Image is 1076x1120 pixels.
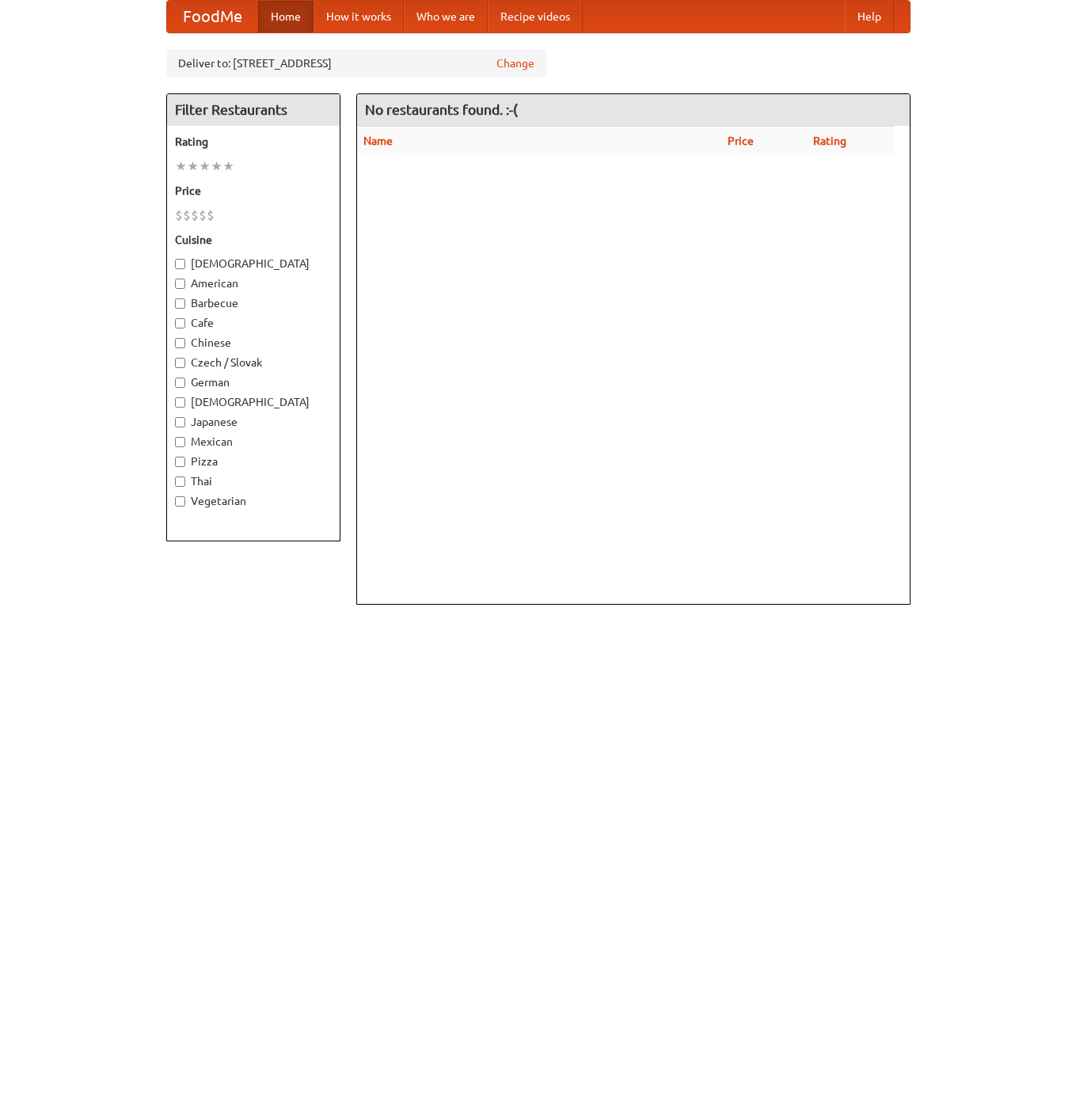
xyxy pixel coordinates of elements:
[175,378,185,388] input: German
[175,275,332,291] label: American
[175,454,332,469] label: Pizza
[175,279,185,289] input: American
[175,335,332,351] label: Chinese
[175,397,185,408] input: [DEMOGRAPHIC_DATA]
[175,158,187,175] li: ★
[175,183,332,199] h5: Price
[191,207,199,224] li: $
[167,1,258,32] a: FoodMe
[175,358,185,368] input: Czech / Slovak
[175,295,332,311] label: Barbecue
[187,158,199,175] li: ★
[175,374,332,390] label: German
[183,207,191,224] li: $
[175,457,185,467] input: Pizza
[175,134,332,150] h5: Rating
[488,1,583,32] a: Recipe videos
[175,298,185,309] input: Barbecue
[404,1,488,32] a: Who we are
[175,414,332,430] label: Japanese
[175,232,332,248] h5: Cuisine
[167,94,340,126] h4: Filter Restaurants
[365,102,518,117] ng-pluralize: No restaurants found. :-(
[207,207,215,224] li: $
[845,1,894,32] a: Help
[314,1,404,32] a: How it works
[496,55,534,71] a: Change
[175,338,185,348] input: Chinese
[175,496,185,507] input: Vegetarian
[175,493,332,509] label: Vegetarian
[199,207,207,224] li: $
[175,437,185,447] input: Mexican
[175,355,332,370] label: Czech / Slovak
[175,473,332,489] label: Thai
[199,158,211,175] li: ★
[175,256,332,271] label: [DEMOGRAPHIC_DATA]
[363,135,393,147] a: Name
[175,259,185,269] input: [DEMOGRAPHIC_DATA]
[728,135,754,147] a: Price
[258,1,314,32] a: Home
[175,318,185,328] input: Cafe
[175,417,185,427] input: Japanese
[211,158,222,175] li: ★
[222,158,234,175] li: ★
[175,434,332,450] label: Mexican
[166,49,546,78] div: Deliver to: [STREET_ADDRESS]
[175,315,332,331] label: Cafe
[175,207,183,224] li: $
[175,394,332,410] label: [DEMOGRAPHIC_DATA]
[175,476,185,487] input: Thai
[813,135,846,147] a: Rating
